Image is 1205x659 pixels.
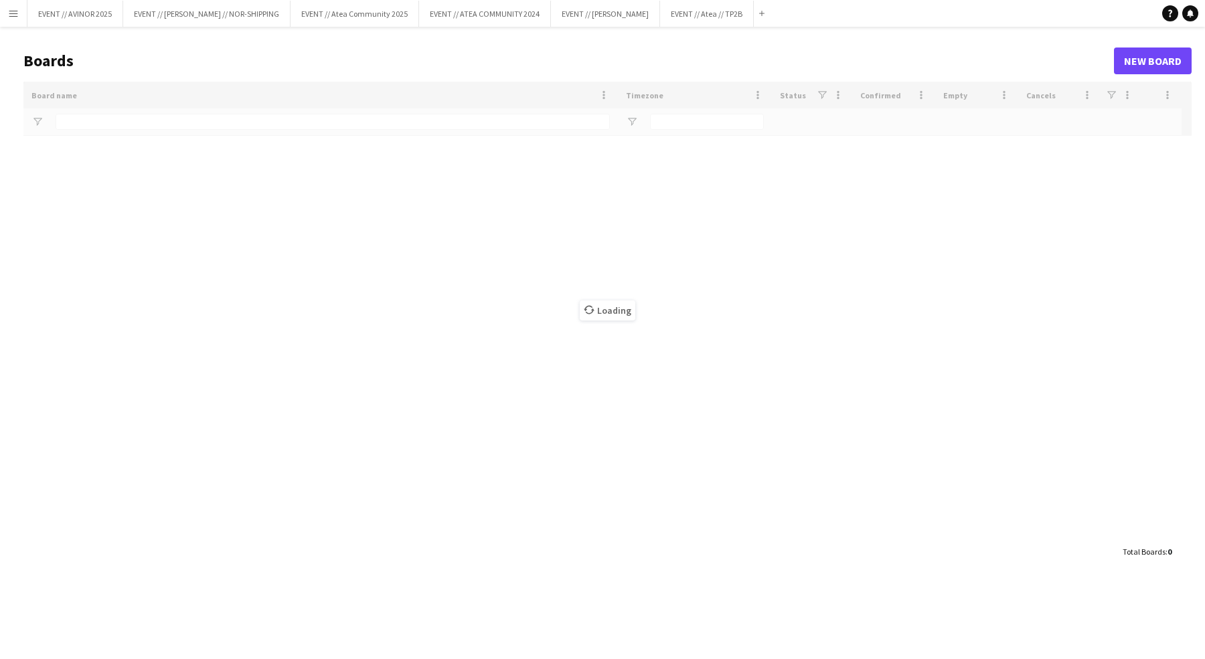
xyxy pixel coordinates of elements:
button: EVENT // Atea // TP2B [660,1,754,27]
button: EVENT // [PERSON_NAME] [551,1,660,27]
h1: Boards [23,51,1114,71]
button: EVENT // Atea Community 2025 [291,1,419,27]
span: Loading [580,300,635,320]
button: EVENT // [PERSON_NAME] // NOR-SHIPPING [123,1,291,27]
button: EVENT // AVINOR 2025 [27,1,123,27]
div: : [1123,539,1172,565]
span: Total Boards [1123,547,1166,557]
a: New Board [1114,48,1192,74]
button: EVENT // ATEA COMMUNITY 2024 [419,1,551,27]
span: 0 [1168,547,1172,557]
